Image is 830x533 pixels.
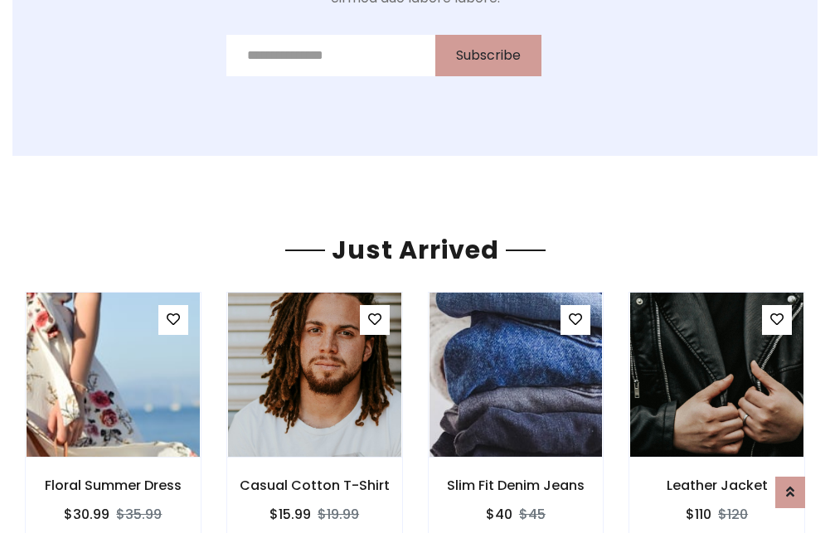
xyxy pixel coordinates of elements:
[519,505,546,524] del: $45
[718,505,748,524] del: $120
[325,232,506,268] span: Just Arrived
[227,477,402,493] h6: Casual Cotton T-Shirt
[116,505,162,524] del: $35.99
[269,506,311,522] h6: $15.99
[629,477,804,493] h6: Leather Jacket
[686,506,711,522] h6: $110
[26,477,201,493] h6: Floral Summer Dress
[429,477,604,493] h6: Slim Fit Denim Jeans
[318,505,359,524] del: $19.99
[64,506,109,522] h6: $30.99
[435,35,541,76] button: Subscribe
[486,506,512,522] h6: $40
